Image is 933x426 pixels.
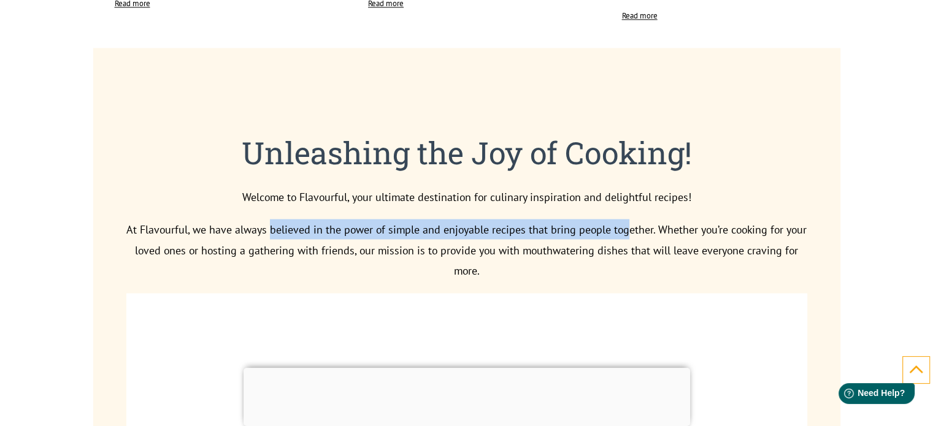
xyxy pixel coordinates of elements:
iframe: Help widget launcher [824,378,920,413]
a: Read more [622,9,658,23]
p: At Flavourful, we have always believed in the power of simple and enjoyable recipes that bring pe... [126,219,807,280]
h2: Unleashing the Joy of Cooking! [126,134,807,171]
iframe: Advertisement [244,368,690,423]
p: Welcome to Flavourful, your ultimate destination for culinary inspiration and delightful recipes! [126,186,807,207]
